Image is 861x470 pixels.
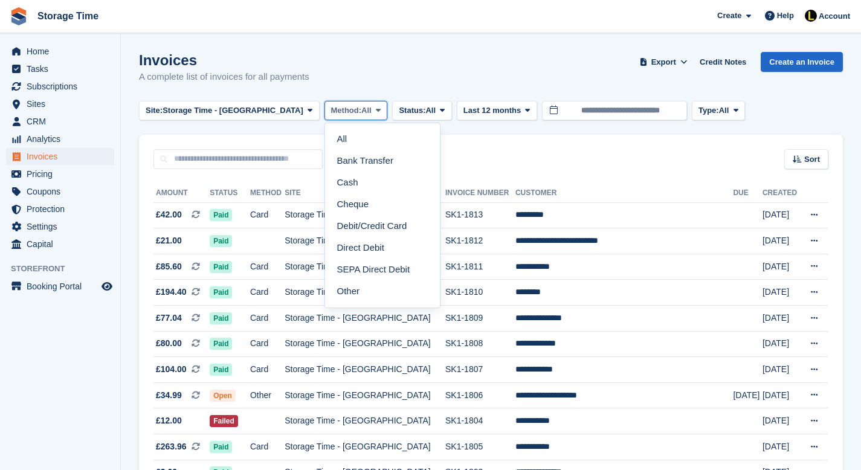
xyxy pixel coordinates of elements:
[695,52,751,72] a: Credit Notes
[156,260,182,273] span: £85.60
[285,357,445,383] td: Storage Time - [GEOGRAPHIC_DATA]
[763,357,801,383] td: [DATE]
[6,78,114,95] a: menu
[27,130,99,147] span: Analytics
[463,105,521,117] span: Last 12 months
[6,43,114,60] a: menu
[156,363,187,376] span: £104.00
[330,172,435,193] a: Cash
[210,441,232,453] span: Paid
[445,382,515,408] td: SK1-1806
[33,6,103,26] a: Storage Time
[250,254,285,280] td: Card
[285,434,445,460] td: Storage Time - [GEOGRAPHIC_DATA]
[210,184,250,203] th: Status
[6,113,114,130] a: menu
[399,105,425,117] span: Status:
[330,128,435,150] a: All
[330,259,435,281] a: SEPA Direct Debit
[285,228,445,254] td: Storage Time - [GEOGRAPHIC_DATA]
[692,101,745,121] button: Type: All
[11,263,120,275] span: Storefront
[763,382,801,408] td: [DATE]
[27,218,99,235] span: Settings
[285,280,445,306] td: Storage Time - [GEOGRAPHIC_DATA]
[6,148,114,165] a: menu
[250,331,285,357] td: Card
[361,105,372,117] span: All
[719,105,729,117] span: All
[763,228,801,254] td: [DATE]
[156,234,182,247] span: £21.00
[210,209,232,221] span: Paid
[445,306,515,332] td: SK1-1809
[763,408,801,434] td: [DATE]
[6,218,114,235] a: menu
[763,280,801,306] td: [DATE]
[445,202,515,228] td: SK1-1813
[717,10,741,22] span: Create
[804,153,820,166] span: Sort
[392,101,451,121] button: Status: All
[250,382,285,408] td: Other
[324,101,388,121] button: Method: All
[210,312,232,324] span: Paid
[330,281,435,303] a: Other
[210,390,236,402] span: Open
[27,201,99,217] span: Protection
[330,150,435,172] a: Bank Transfer
[210,364,232,376] span: Paid
[6,166,114,182] a: menu
[763,254,801,280] td: [DATE]
[10,7,28,25] img: stora-icon-8386f47178a22dfd0bd8f6a31ec36ba5ce8667c1dd55bd0f319d3a0aa187defe.svg
[250,184,285,203] th: Method
[6,183,114,200] a: menu
[651,56,676,68] span: Export
[250,434,285,460] td: Card
[139,101,320,121] button: Site: Storage Time - [GEOGRAPHIC_DATA]
[285,408,445,434] td: Storage Time - [GEOGRAPHIC_DATA]
[210,235,232,247] span: Paid
[6,95,114,112] a: menu
[250,202,285,228] td: Card
[27,236,99,253] span: Capital
[156,208,182,221] span: £42.00
[27,278,99,295] span: Booking Portal
[445,357,515,383] td: SK1-1807
[330,193,435,215] a: Cheque
[210,415,238,427] span: Failed
[250,306,285,332] td: Card
[763,331,801,357] td: [DATE]
[733,184,763,203] th: Due
[153,184,210,203] th: Amount
[445,434,515,460] td: SK1-1805
[819,10,850,22] span: Account
[27,43,99,60] span: Home
[100,279,114,294] a: Preview store
[733,382,763,408] td: [DATE]
[27,60,99,77] span: Tasks
[285,184,445,203] th: Site
[27,113,99,130] span: CRM
[6,60,114,77] a: menu
[763,202,801,228] td: [DATE]
[156,440,187,453] span: £263.96
[27,78,99,95] span: Subscriptions
[156,389,182,402] span: £34.99
[445,184,515,203] th: Invoice Number
[156,337,182,350] span: £80.00
[515,184,733,203] th: Customer
[27,166,99,182] span: Pricing
[139,70,309,84] p: A complete list of invoices for all payments
[285,331,445,357] td: Storage Time - [GEOGRAPHIC_DATA]
[445,280,515,306] td: SK1-1810
[210,338,232,350] span: Paid
[445,331,515,357] td: SK1-1808
[330,215,435,237] a: Debit/Credit Card
[805,10,817,22] img: Laaibah Sarwar
[156,286,187,298] span: £194.40
[210,261,232,273] span: Paid
[210,286,232,298] span: Paid
[285,382,445,408] td: Storage Time - [GEOGRAPHIC_DATA]
[445,254,515,280] td: SK1-1811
